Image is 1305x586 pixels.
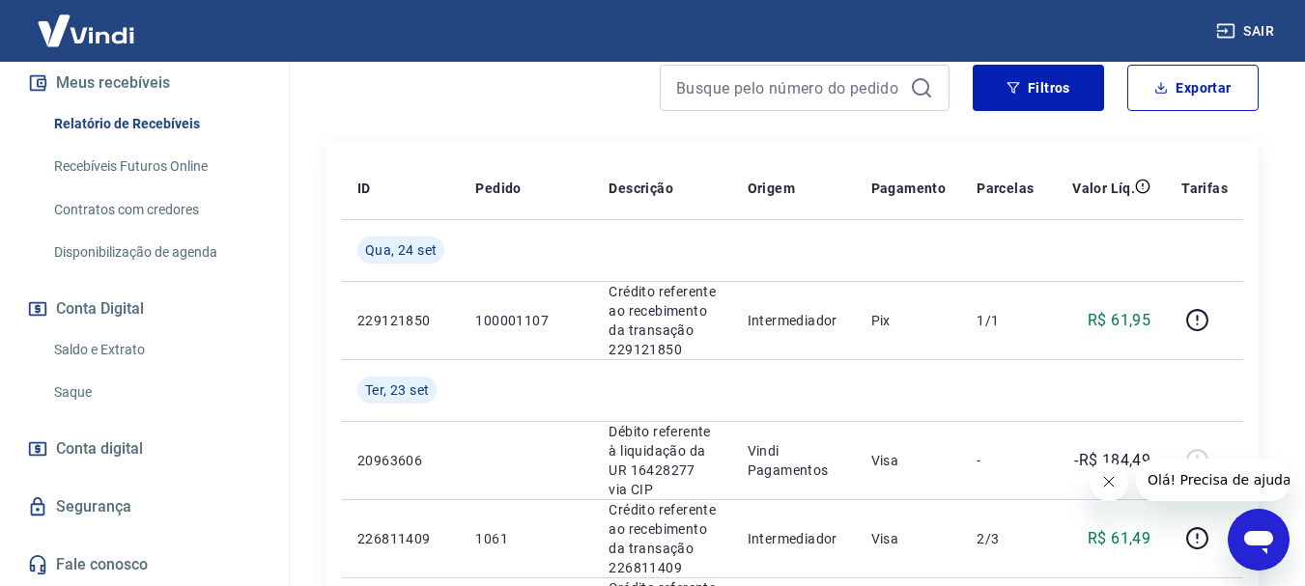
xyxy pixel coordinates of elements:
p: Valor Líq. [1072,179,1135,198]
p: - [977,451,1034,470]
a: Saque [46,373,266,412]
p: Débito referente à liquidação da UR 16428277 via CIP [609,422,716,499]
a: Recebíveis Futuros Online [46,147,266,186]
p: -R$ 184,49 [1074,449,1150,472]
p: Intermediador [748,311,840,330]
a: Relatório de Recebíveis [46,104,266,144]
p: Intermediador [748,529,840,548]
a: Disponibilização de agenda [46,233,266,272]
button: Sair [1212,14,1282,49]
span: Olá! Precisa de ajuda? [12,14,162,29]
span: Qua, 24 set [365,240,437,260]
p: Pagamento [871,179,947,198]
button: Filtros [973,65,1104,111]
p: 100001107 [475,311,578,330]
a: Conta digital [23,428,266,470]
button: Meus recebíveis [23,62,266,104]
iframe: Botão para abrir a janela de mensagens [1228,509,1290,571]
p: Origem [748,179,795,198]
p: Crédito referente ao recebimento da transação 226811409 [609,500,716,577]
p: 20963606 [357,451,444,470]
p: Crédito referente ao recebimento da transação 229121850 [609,282,716,359]
a: Fale conosco [23,544,266,586]
p: 2/3 [977,529,1034,548]
iframe: Mensagem da empresa [1136,459,1290,501]
a: Contratos com credores [46,190,266,230]
p: Pix [871,311,947,330]
p: 229121850 [357,311,444,330]
a: Segurança [23,486,266,528]
p: 1061 [475,529,578,548]
p: R$ 61,95 [1088,309,1150,332]
p: R$ 61,49 [1088,527,1150,550]
p: Visa [871,529,947,548]
img: Vindi [23,1,149,60]
span: Conta digital [56,435,143,462]
input: Busque pelo número do pedido [676,73,902,102]
button: Exportar [1127,65,1259,111]
p: Parcelas [977,179,1034,198]
iframe: Fechar mensagem [1090,462,1128,501]
p: ID [357,179,371,198]
a: Saldo e Extrato [46,330,266,370]
span: Ter, 23 set [365,380,429,400]
p: Tarifas [1181,179,1228,198]
p: 1/1 [977,311,1034,330]
p: Vindi Pagamentos [748,441,840,480]
p: Pedido [475,179,521,198]
p: Visa [871,451,947,470]
p: Descrição [609,179,673,198]
p: 226811409 [357,529,444,548]
button: Conta Digital [23,288,266,330]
